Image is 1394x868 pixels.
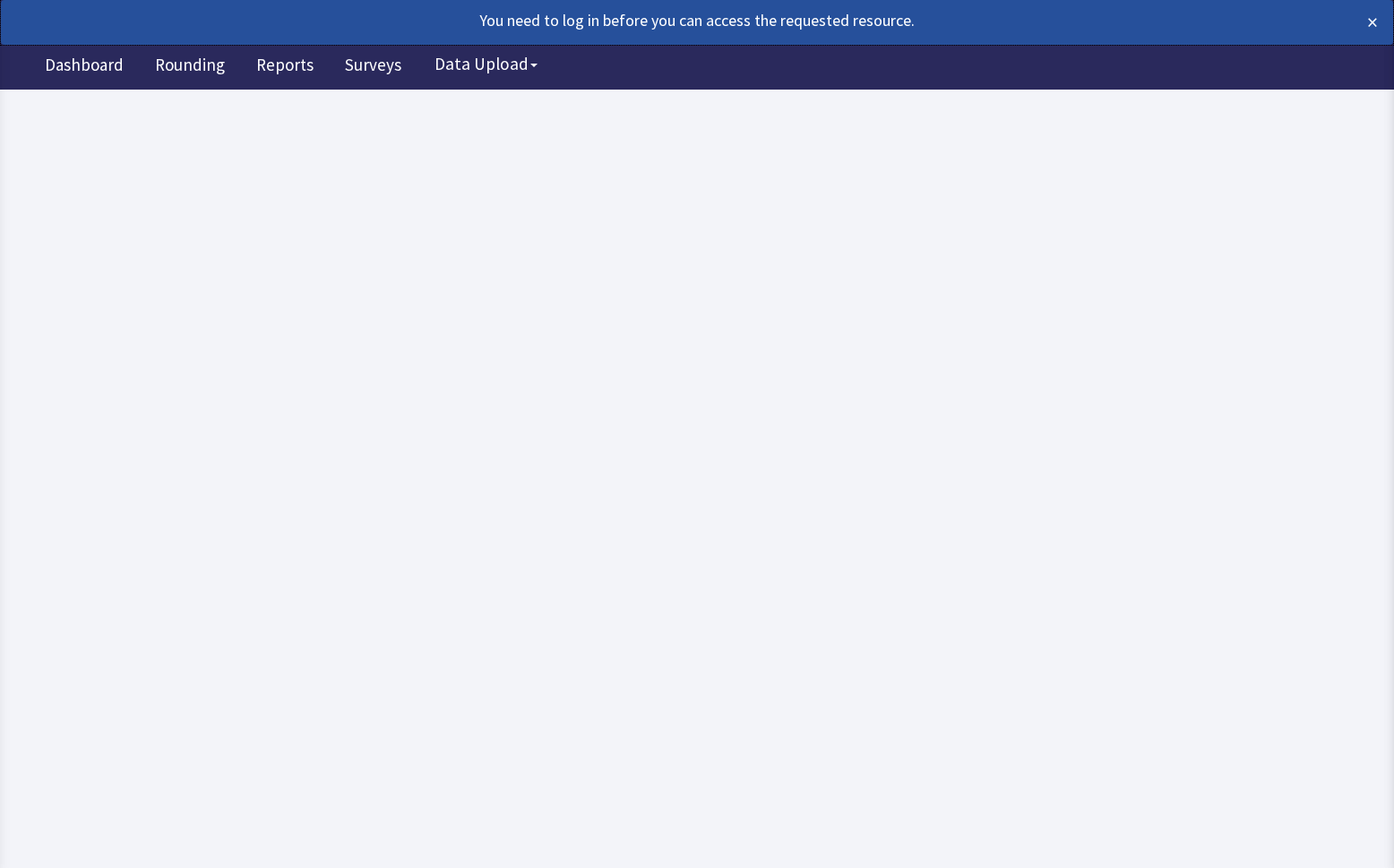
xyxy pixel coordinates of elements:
a: Dashboard [31,45,137,90]
a: Surveys [331,45,415,90]
div: You need to log in before you can access the requested resource. [16,8,1242,33]
a: Reports [243,45,327,90]
a: Rounding [142,45,238,90]
button: Data Upload [424,47,548,81]
button: × [1367,8,1378,37]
